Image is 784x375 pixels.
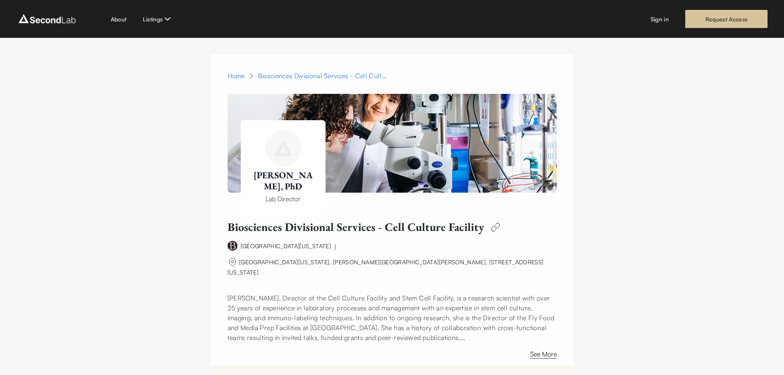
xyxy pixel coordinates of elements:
[228,257,237,267] img: org-name
[252,194,314,204] p: Lab Director
[685,10,768,28] a: Request Access
[274,140,292,156] img: Alison Killilea, PhD
[111,15,127,23] a: About
[241,242,331,249] a: [GEOGRAPHIC_DATA][US_STATE]
[651,15,669,23] a: Sign in
[258,71,390,81] div: Biosciences Divisional Services - Cell Culture Facility
[334,242,336,252] div: |
[16,12,78,26] img: logo
[530,349,557,362] button: See More
[143,14,172,24] button: Listings
[487,219,504,235] img: edit
[228,293,557,342] p: [PERSON_NAME], Director of the Cell Culture Facility and Stem Cell Facility, is a research scient...
[228,259,544,276] span: [GEOGRAPHIC_DATA][US_STATE], [PERSON_NAME][GEOGRAPHIC_DATA][PERSON_NAME], [STREET_ADDRESS][US_STATE]
[228,241,237,251] img: university
[228,71,245,81] a: Home
[228,220,484,234] h1: Biosciences Divisional Services - Cell Culture Facility
[228,94,557,193] img: Alison Killilea, PhD
[252,170,314,192] h1: [PERSON_NAME], PhD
